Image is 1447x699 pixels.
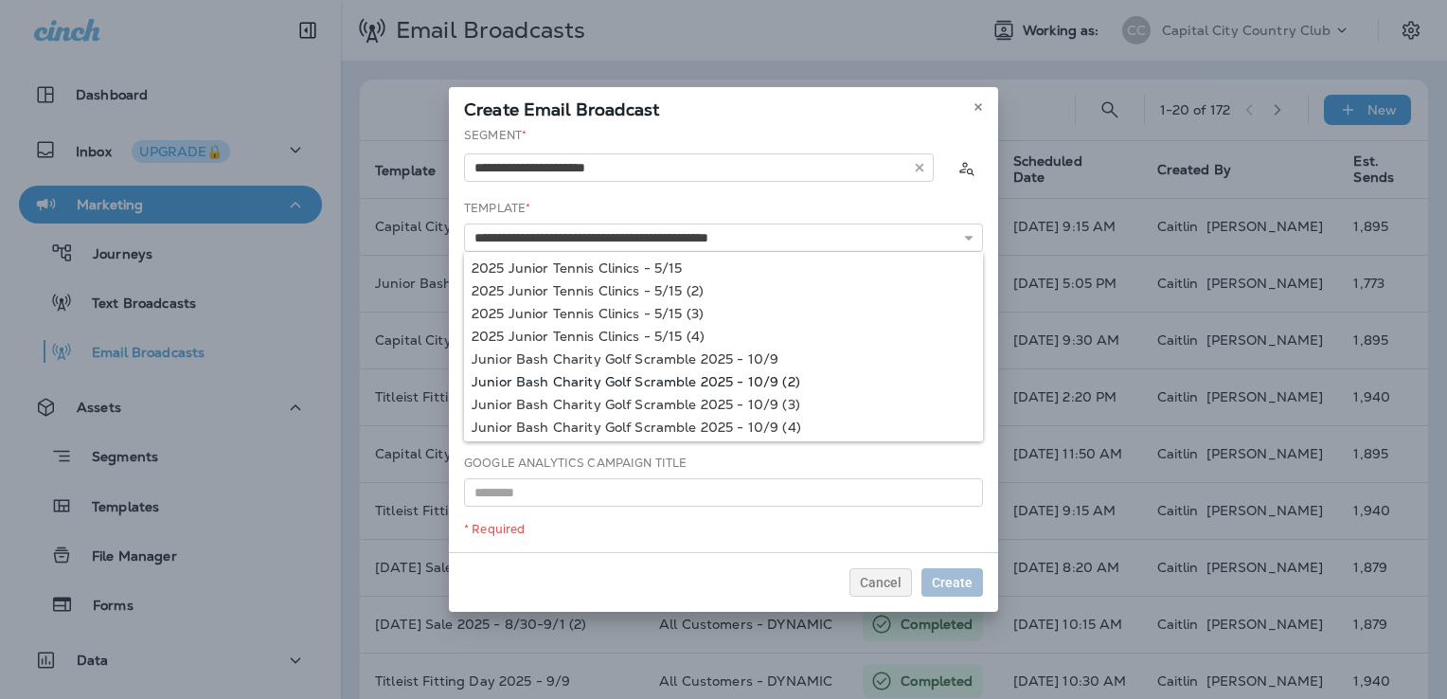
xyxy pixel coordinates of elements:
div: 2025 Junior Tennis Clinics - 5/15 (4) [472,329,975,344]
div: 2025 Junior Tennis Clinics - 5/15 [472,260,975,276]
div: Junior Bash Charity Golf Scramble 2025 - 10/9 [472,351,975,367]
button: Calculate the estimated number of emails to be sent based on selected segment. (This could take a... [949,151,983,185]
div: 2025 Junior Tennis Clinics - 5/15 (3) [472,306,975,321]
div: * Required [464,522,983,537]
div: Create Email Broadcast [449,87,998,127]
div: 2025 Junior Tennis Clinics - 5/15 (2) [472,283,975,298]
span: Cancel [860,576,902,589]
div: Junior Bash Charity Golf Scramble 2025 - 10/9 (3) [472,397,975,412]
div: Junior Bash Charity Golf Scramble 2025 - 10/9 (2) [472,374,975,389]
label: Segment [464,128,527,143]
span: Create [932,576,973,589]
label: Template [464,201,530,216]
button: Create [921,568,983,597]
div: Junior Bash Charity Golf Scramble 2025 - 10/9 (4) [472,420,975,435]
label: Google Analytics Campaign Title [464,456,687,471]
button: Cancel [849,568,912,597]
